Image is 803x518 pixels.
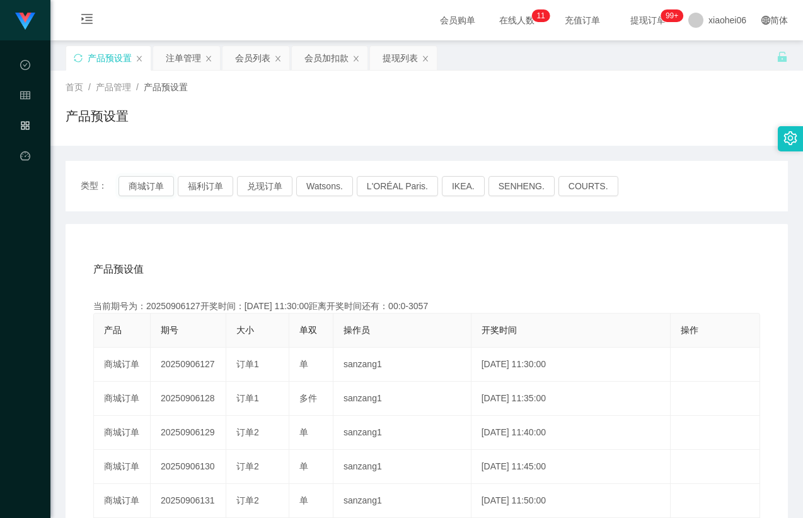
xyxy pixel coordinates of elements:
span: 订单2 [236,427,259,437]
div: 会员列表 [235,46,270,70]
button: 商城订单 [118,176,174,196]
span: 产品管理 [20,121,30,233]
button: Watsons. [296,176,353,196]
sup: 1087 [661,9,683,22]
td: [DATE] 11:40:00 [471,416,671,450]
span: 数据中心 [20,61,30,173]
button: L'ORÉAL Paris. [357,176,438,196]
span: 操作 [681,325,698,335]
button: SENHENG. [488,176,555,196]
td: sanzang1 [333,416,471,450]
span: 在线人数 [493,16,541,25]
td: [DATE] 11:30:00 [471,348,671,382]
i: 图标: menu-unfold [66,1,108,41]
span: 单 [299,461,308,471]
td: [DATE] 11:35:00 [471,382,671,416]
button: 兑现订单 [237,176,292,196]
i: 图标: unlock [777,51,788,62]
span: 大小 [236,325,254,335]
i: 图标: check-circle-o [20,54,30,79]
p: 1 [536,9,541,22]
span: / [136,82,139,92]
span: 会员管理 [20,91,30,203]
span: 产品管理 [96,82,131,92]
i: 图标: close [205,55,212,62]
i: 图标: close [352,55,360,62]
span: 单 [299,359,308,369]
sup: 11 [531,9,550,22]
i: 图标: close [274,55,282,62]
button: COURTS. [558,176,618,196]
button: IKEA. [442,176,485,196]
td: 商城订单 [94,484,151,518]
span: 订单1 [236,359,259,369]
span: 充值订单 [558,16,606,25]
span: 首页 [66,82,83,92]
td: sanzang1 [333,484,471,518]
span: 多件 [299,393,317,403]
i: 图标: setting [783,131,797,145]
i: 图标: sync [74,54,83,62]
td: 商城订单 [94,348,151,382]
td: 商城订单 [94,382,151,416]
span: 订单1 [236,393,259,403]
td: sanzang1 [333,348,471,382]
td: 20250906129 [151,416,226,450]
td: [DATE] 11:50:00 [471,484,671,518]
span: 单 [299,427,308,437]
span: 提现订单 [624,16,672,25]
i: 图标: close [422,55,429,62]
td: sanzang1 [333,382,471,416]
span: 产品 [104,325,122,335]
div: 产品预设置 [88,46,132,70]
span: 订单2 [236,461,259,471]
td: 20250906127 [151,348,226,382]
span: 操作员 [344,325,370,335]
h1: 产品预设置 [66,107,129,126]
p: 1 [541,9,545,22]
td: 商城订单 [94,450,151,484]
i: 图标: close [136,55,143,62]
span: 订单2 [236,495,259,505]
span: 产品预设置 [144,82,188,92]
div: 当前期号为：20250906127开奖时间：[DATE] 11:30:00距离开奖时间还有：00:0-3057 [93,300,760,313]
div: 注单管理 [166,46,201,70]
div: 会员加扣款 [304,46,349,70]
span: / [88,82,91,92]
span: 产品预设值 [93,262,144,277]
i: 图标: global [761,16,770,25]
span: 期号 [161,325,178,335]
span: 单双 [299,325,317,335]
img: logo.9652507e.png [15,13,35,30]
td: 20250906131 [151,484,226,518]
td: 20250906128 [151,382,226,416]
div: 提现列表 [383,46,418,70]
span: 开奖时间 [482,325,517,335]
i: 图标: table [20,85,30,110]
span: 单 [299,495,308,505]
td: [DATE] 11:45:00 [471,450,671,484]
td: 20250906130 [151,450,226,484]
td: 商城订单 [94,416,151,450]
span: 类型： [81,176,118,196]
i: 图标: appstore-o [20,115,30,140]
td: sanzang1 [333,450,471,484]
button: 福利订单 [178,176,233,196]
a: 图标: dashboard平台首页 [20,144,30,271]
